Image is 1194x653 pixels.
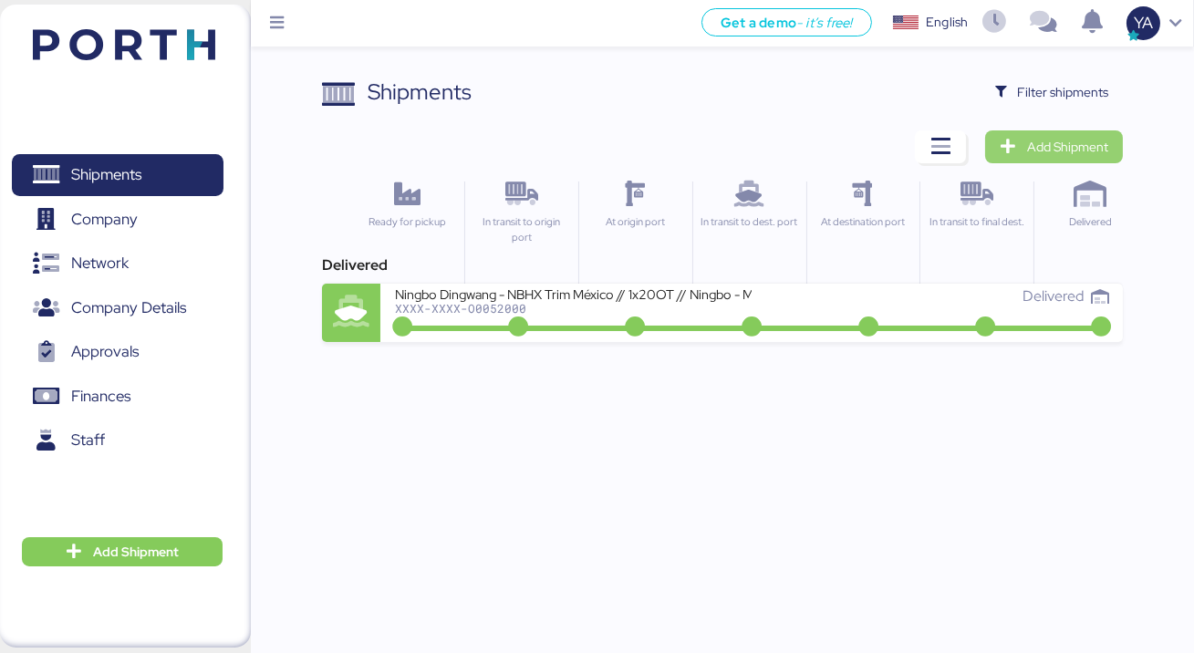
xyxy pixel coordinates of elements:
[472,214,570,245] div: In transit to origin port
[1023,286,1084,306] span: Delivered
[262,8,293,39] button: Menu
[12,420,223,461] a: Staff
[12,154,223,196] a: Shipments
[12,243,223,285] a: Network
[93,541,179,563] span: Add Shipment
[358,214,457,230] div: Ready for pickup
[12,198,223,240] a: Company
[71,250,129,276] span: Network
[926,13,968,32] div: English
[981,76,1124,109] button: Filter shipments
[1134,11,1153,35] span: YA
[1017,81,1108,103] span: Filter shipments
[395,285,752,301] div: Ningbo Dingwang - NBHX Trim México // 1x20OT // Ningbo - Manzanillo // MBL: COSU6423348320 - HBL:...
[701,214,798,230] div: In transit to dest. port
[71,295,186,321] span: Company Details
[1027,136,1108,158] span: Add Shipment
[71,161,141,188] span: Shipments
[71,383,130,409] span: Finances
[1042,214,1139,230] div: Delivered
[815,214,912,230] div: At destination port
[985,130,1123,163] a: Add Shipment
[928,214,1025,230] div: In transit to final dest.
[71,206,138,233] span: Company
[12,375,223,417] a: Finances
[395,302,752,315] div: XXXX-XXXX-O0052000
[71,338,139,365] span: Approvals
[12,331,223,373] a: Approvals
[587,214,684,230] div: At origin port
[12,286,223,328] a: Company Details
[368,76,472,109] div: Shipments
[22,537,223,566] button: Add Shipment
[71,427,105,453] span: Staff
